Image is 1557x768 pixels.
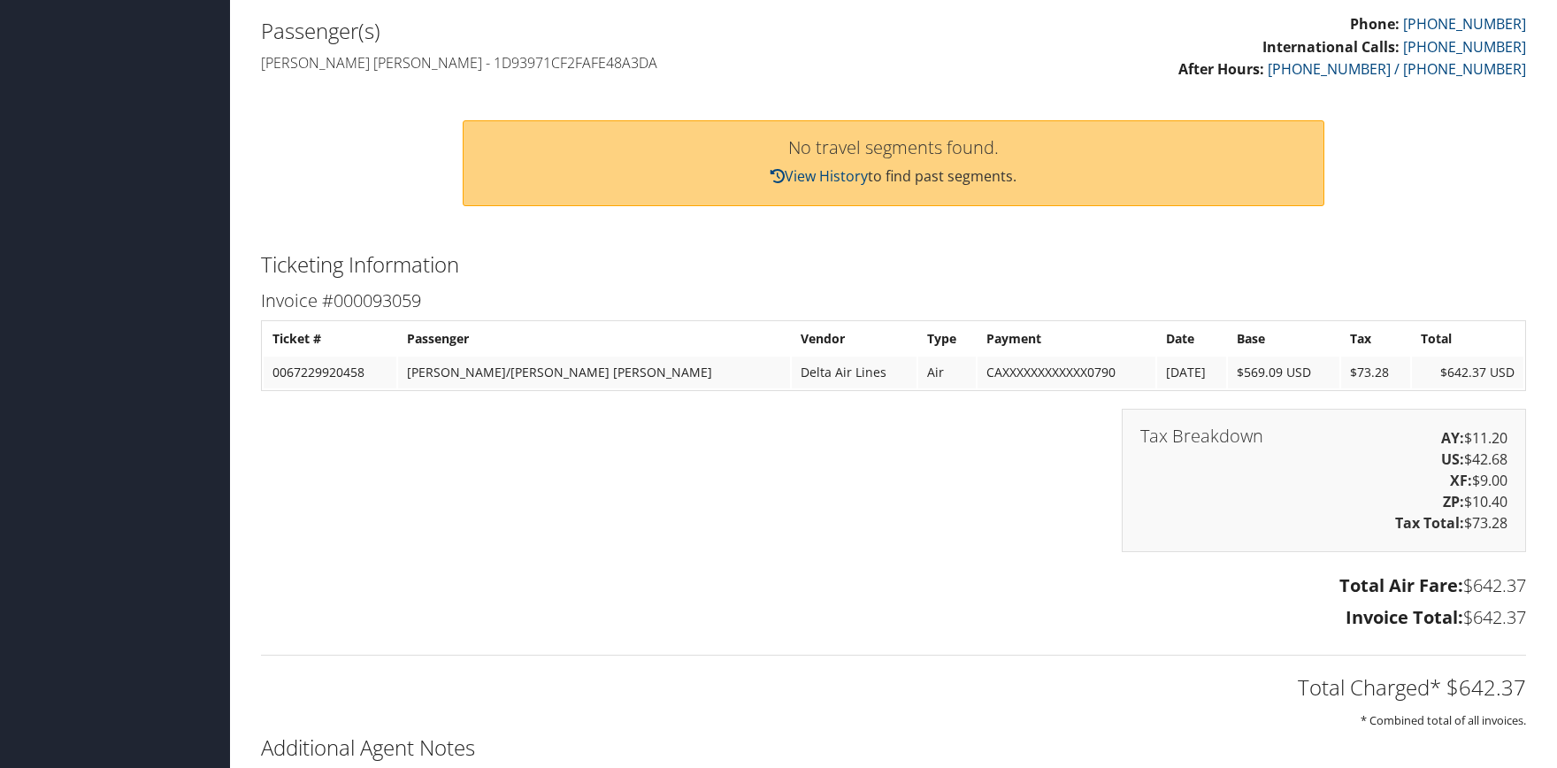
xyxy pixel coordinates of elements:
[1346,605,1463,629] strong: Invoice Total:
[261,733,1526,763] h2: Additional Agent Notes
[771,166,868,186] a: View History
[978,323,1155,355] th: Payment
[261,53,880,73] h4: [PERSON_NAME] [PERSON_NAME] - 1D93971CF2FAFE48A3DA
[261,16,880,46] h2: Passenger(s)
[1339,573,1463,597] strong: Total Air Fare:
[918,357,975,388] td: Air
[261,605,1526,630] h3: $642.37
[1403,14,1526,34] a: [PHONE_NUMBER]
[1441,449,1464,469] strong: US:
[261,250,1526,280] h2: Ticketing Information
[1228,323,1339,355] th: Base
[1450,471,1472,490] strong: XF:
[1412,323,1523,355] th: Total
[398,323,789,355] th: Passenger
[1140,427,1263,445] h3: Tax Breakdown
[481,165,1305,188] p: to find past segments.
[1157,357,1227,388] td: [DATE]
[1443,492,1464,511] strong: ZP:
[1262,37,1400,57] strong: International Calls:
[1341,357,1410,388] td: $73.28
[918,323,975,355] th: Type
[261,672,1526,703] h2: Total Charged* $642.37
[1157,323,1227,355] th: Date
[978,357,1155,388] td: CAXXXXXXXXXXXX0790
[1122,409,1526,552] div: $11.20 $42.68 $9.00 $10.40 $73.28
[264,357,396,388] td: 0067229920458
[261,288,1526,313] h3: Invoice #000093059
[1361,712,1526,728] small: * Combined total of all invoices.
[398,357,789,388] td: [PERSON_NAME]/[PERSON_NAME] [PERSON_NAME]
[1412,357,1523,388] td: $642.37 USD
[1341,323,1410,355] th: Tax
[1228,357,1339,388] td: $569.09 USD
[792,323,917,355] th: Vendor
[792,357,917,388] td: Delta Air Lines
[1403,37,1526,57] a: [PHONE_NUMBER]
[1395,513,1464,533] strong: Tax Total:
[264,323,396,355] th: Ticket #
[1178,59,1264,79] strong: After Hours:
[1268,59,1526,79] a: [PHONE_NUMBER] / [PHONE_NUMBER]
[1441,428,1464,448] strong: AY:
[261,573,1526,598] h3: $642.37
[481,139,1305,157] h3: No travel segments found.
[1350,14,1400,34] strong: Phone:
